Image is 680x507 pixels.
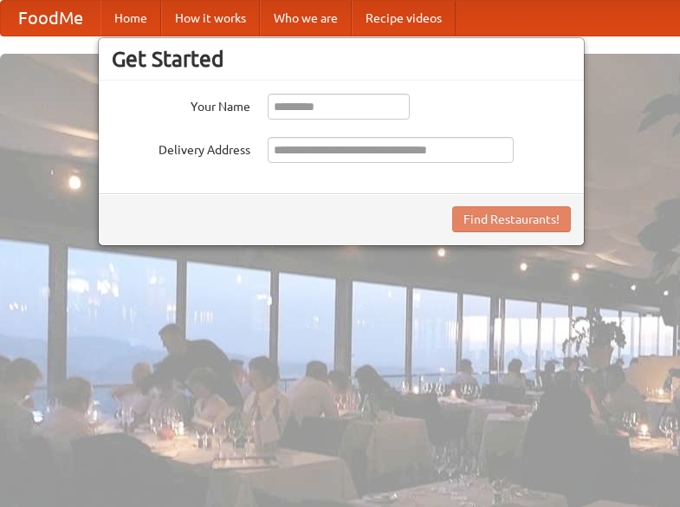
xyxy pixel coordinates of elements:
[452,206,571,232] button: Find Restaurants!
[112,94,250,115] label: Your Name
[352,1,456,36] a: Recipe videos
[260,1,352,36] a: Who we are
[112,46,571,72] h3: Get Started
[100,1,161,36] a: Home
[161,1,260,36] a: How it works
[1,1,100,36] a: FoodMe
[112,137,250,159] label: Delivery Address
